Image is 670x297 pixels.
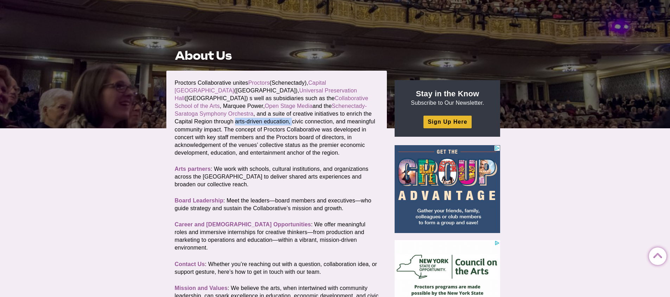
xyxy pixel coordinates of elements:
[175,221,311,227] a: Career and [DEMOGRAPHIC_DATA] Opportunities
[175,166,211,172] a: Arts partners
[175,197,379,212] p: : Meet the leaders—board members and executives—who guide strategy and sustain the Collaborative’...
[265,103,313,109] a: Open Stage Media
[416,89,479,98] strong: Stay in the Know
[423,116,471,128] a: Sign Up Here
[175,221,379,252] p: : We offer meaningful roles and immersive internships for creative thinkers—from production and m...
[175,285,228,291] a: Mission and Values
[175,261,205,267] a: Contact Us
[175,49,379,62] h1: About Us
[395,145,500,233] iframe: Advertisement
[649,248,663,262] a: Back to Top
[175,79,379,157] p: Proctors Collaborative unites (Schenectady), ([GEOGRAPHIC_DATA]), ([GEOGRAPHIC_DATA]) s well as s...
[403,89,492,107] p: Subscribe to Our Newsletter.
[248,80,270,86] a: Proctors
[175,165,379,188] p: : We work with schools, cultural institutions, and organizations across the [GEOGRAPHIC_DATA] to ...
[175,198,224,204] a: Board Leadership
[175,260,379,276] p: : Whether you’re reaching out with a question, collaboration idea, or support gesture, here’s how...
